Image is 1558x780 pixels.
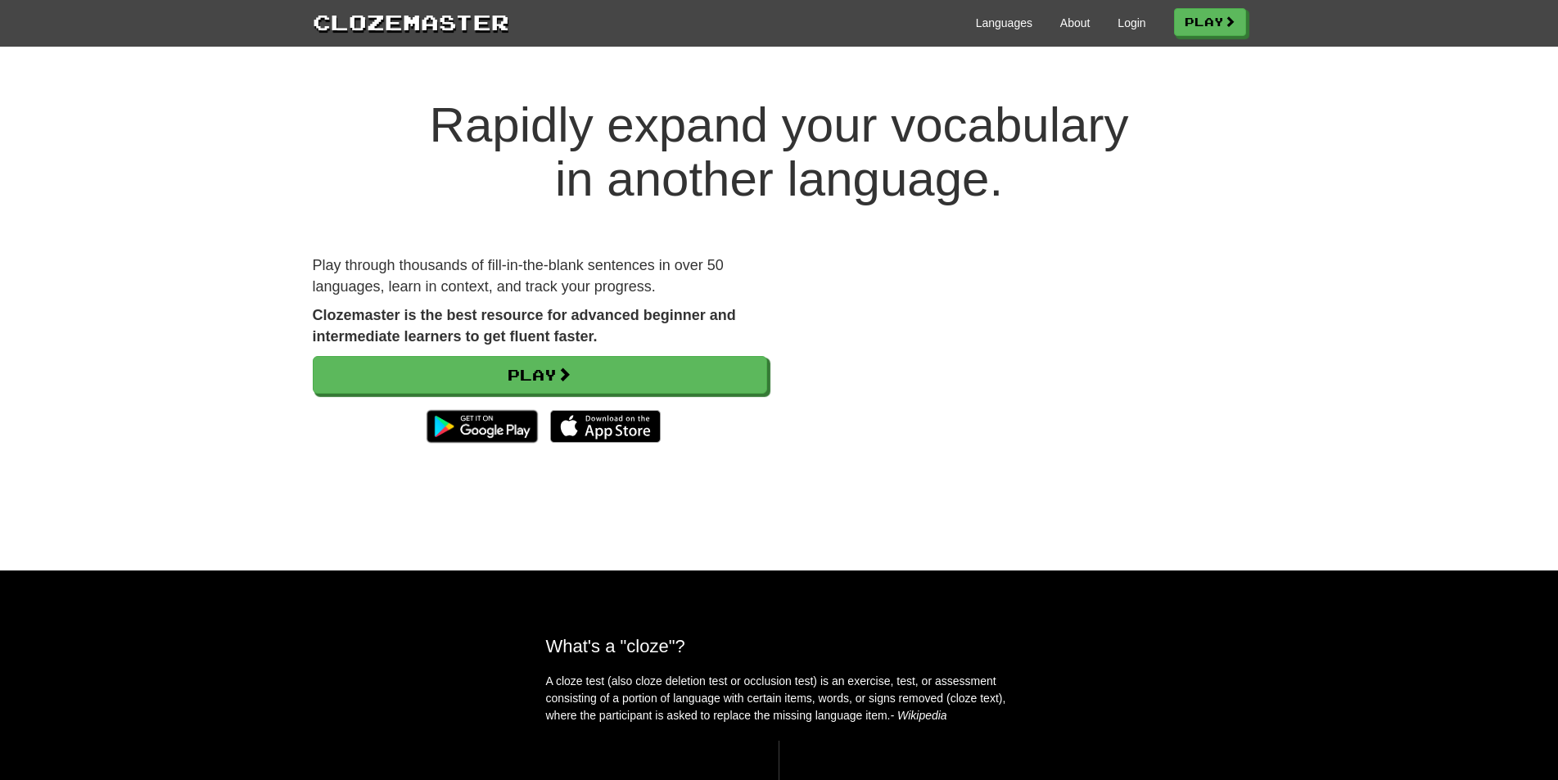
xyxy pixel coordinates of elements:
p: A cloze test (also cloze deletion test or occlusion test) is an exercise, test, or assessment con... [546,673,1013,724]
p: Play through thousands of fill-in-the-blank sentences in over 50 languages, learn in context, and... [313,255,767,297]
a: Play [1174,8,1246,36]
a: About [1060,15,1091,31]
a: Clozemaster [313,7,509,37]
h2: What's a "cloze"? [546,636,1013,656]
img: Download_on_the_App_Store_Badge_US-UK_135x40-25178aeef6eb6b83b96f5f2d004eda3bffbb37122de64afbaef7... [550,410,661,443]
strong: Clozemaster is the best resource for advanced beginner and intermediate learners to get fluent fa... [313,307,736,345]
em: - Wikipedia [891,709,947,722]
a: Languages [976,15,1032,31]
a: Login [1118,15,1145,31]
img: Get it on Google Play [418,402,545,451]
a: Play [313,356,767,394]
